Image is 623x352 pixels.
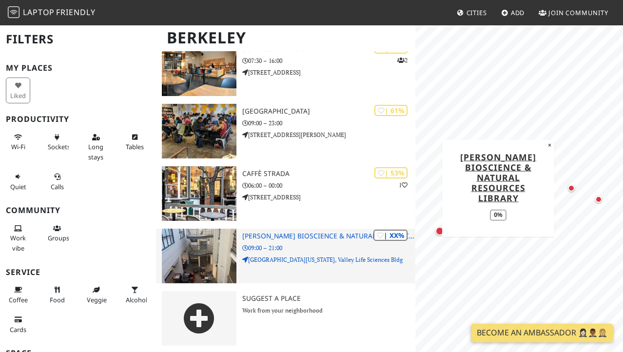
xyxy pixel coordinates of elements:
[6,282,30,308] button: Coffee
[460,151,536,203] a: [PERSON_NAME] Bioscience & Natural Resources Library
[156,104,416,158] a: Victory Point Cafe | 61% [GEOGRAPHIC_DATA] 09:00 – 23:00 [STREET_ADDRESS][PERSON_NAME]
[9,295,28,304] span: Coffee
[123,129,147,155] button: Tables
[6,63,150,73] h3: My Places
[162,229,237,283] img: Marian Koshland Bioscience & Natural Resources Library
[467,8,487,17] span: Cities
[87,295,107,304] span: Veggie
[545,139,554,150] button: Close popup
[242,107,415,116] h3: [GEOGRAPHIC_DATA]
[471,324,613,342] a: Become an Ambassador 🤵🏻‍♀️🤵🏾‍♂️🤵🏼‍♀️
[242,306,415,315] p: Work from your neighborhood
[242,294,415,303] h3: Suggest a Place
[497,4,529,21] a: Add
[123,282,147,308] button: Alcohol
[156,291,416,346] a: Suggest a Place Work from your neighborhood
[242,243,415,253] p: 09:00 – 21:00
[433,225,446,237] div: Map marker
[511,8,525,17] span: Add
[10,325,26,334] span: Credit cards
[45,169,69,195] button: Calls
[126,142,144,151] span: Work-friendly tables
[6,206,150,215] h3: Community
[8,4,96,21] a: LaptopFriendly LaptopFriendly
[374,105,408,116] div: | 61%
[156,166,416,221] a: Caffè Strada | 53% 1 Caffè Strada 06:00 – 00:00 [STREET_ADDRESS]
[84,129,108,165] button: Long stays
[45,220,69,246] button: Groups
[23,7,55,18] span: Laptop
[51,182,64,191] span: Video/audio calls
[242,130,415,139] p: [STREET_ADDRESS][PERSON_NAME]
[6,268,150,277] h3: Service
[6,115,150,124] h3: Productivity
[56,7,95,18] span: Friendly
[593,194,604,205] div: Map marker
[88,142,103,161] span: Long stays
[162,41,237,96] img: CoRo Coffee Room
[6,169,30,195] button: Quiet
[126,295,147,304] span: Alcohol
[48,142,70,151] span: Power sockets
[10,234,26,252] span: People working
[48,234,69,242] span: Group tables
[548,8,608,17] span: Join Community
[162,291,237,346] img: gray-place-d2bdb4477600e061c01bd816cc0f2ef0cfcb1ca9e3ad78868dd16fb2af073a21.png
[399,180,408,190] p: 1
[6,220,30,256] button: Work vibe
[242,68,415,77] p: [STREET_ADDRESS]
[84,282,108,308] button: Veggie
[242,255,415,264] p: [GEOGRAPHIC_DATA][US_STATE], Valley Life Sciences Bldg
[242,118,415,128] p: 09:00 – 23:00
[162,166,237,221] img: Caffè Strada
[156,41,416,96] a: CoRo Coffee Room | 71% 2 CoRo Coffee Room 07:30 – 16:00 [STREET_ADDRESS]
[6,24,150,54] h2: Filters
[453,4,491,21] a: Cities
[6,312,30,337] button: Cards
[242,232,415,240] h3: [PERSON_NAME] Bioscience & Natural Resources Library
[242,170,415,178] h3: Caffè Strada
[50,295,65,304] span: Food
[162,104,237,158] img: Victory Point Cafe
[374,167,408,178] div: | 53%
[6,129,30,155] button: Wi-Fi
[156,229,416,283] a: Marian Koshland Bioscience & Natural Resources Library | XX% [PERSON_NAME] Bioscience & Natural R...
[159,24,414,51] h1: Berkeley
[8,6,19,18] img: LaptopFriendly
[535,4,612,21] a: Join Community
[242,181,415,190] p: 06:00 – 00:00
[45,282,69,308] button: Food
[565,182,577,194] div: Map marker
[45,129,69,155] button: Sockets
[10,182,26,191] span: Quiet
[490,209,506,220] div: 0%
[373,230,408,241] div: | XX%
[11,142,25,151] span: Stable Wi-Fi
[242,193,415,202] p: [STREET_ADDRESS]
